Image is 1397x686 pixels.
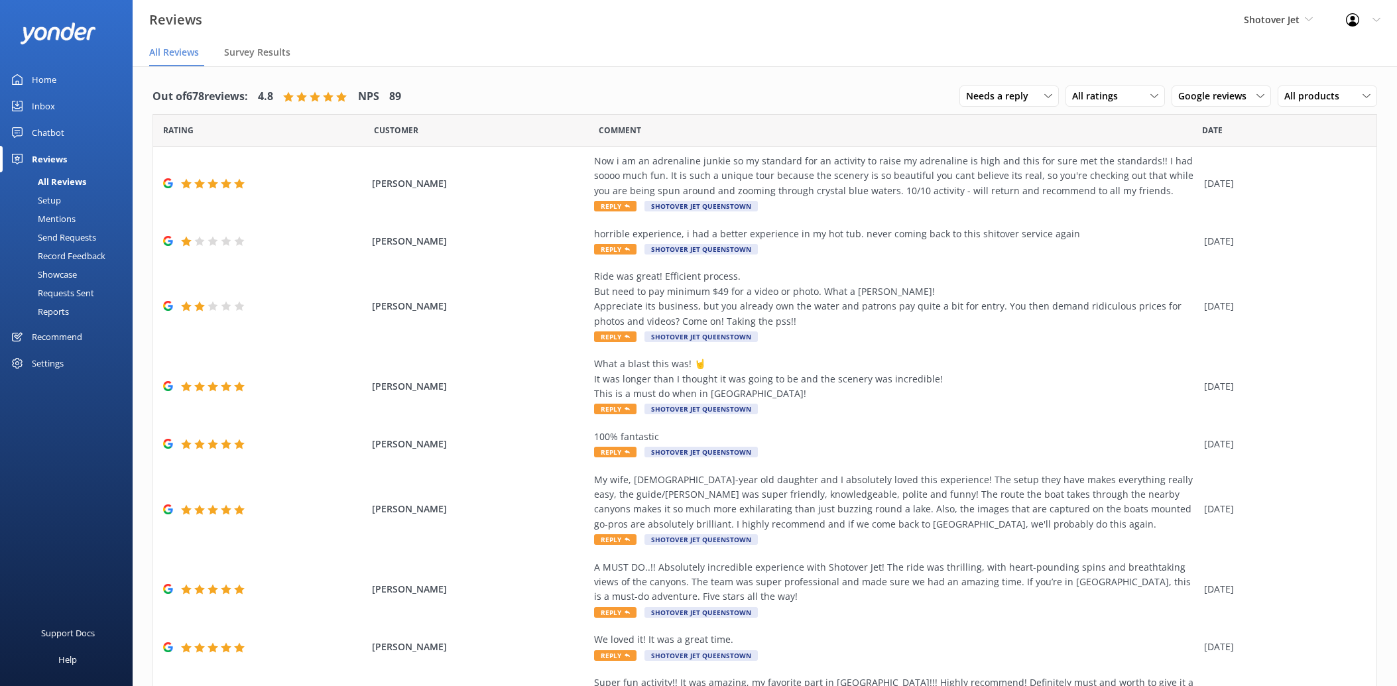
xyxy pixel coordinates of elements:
span: Shotover Jet Queenstown [644,534,758,545]
div: [DATE] [1204,176,1360,191]
span: [PERSON_NAME] [372,640,587,654]
span: Date [374,124,418,137]
span: All products [1284,89,1347,103]
div: Requests Sent [8,284,94,302]
div: [DATE] [1204,582,1360,597]
div: Reviews [32,146,67,172]
div: Support Docs [41,620,95,646]
div: Record Feedback [8,247,105,265]
span: [PERSON_NAME] [372,234,587,249]
div: Mentions [8,209,76,228]
span: Reply [594,447,637,457]
span: Shotover Jet Queenstown [644,447,758,457]
div: Recommend [32,323,82,350]
div: Inbox [32,93,55,119]
div: Home [32,66,56,93]
div: Now i am an adrenaline junkie so my standard for an activity to raise my adrenaline is high and t... [594,154,1197,198]
span: Reply [594,331,637,342]
a: Mentions [8,209,133,228]
a: Requests Sent [8,284,133,302]
span: Shotover Jet Queenstown [644,607,758,618]
div: [DATE] [1204,437,1360,451]
div: Send Requests [8,228,96,247]
a: Setup [8,191,133,209]
span: Shotover Jet Queenstown [644,201,758,211]
span: Shotover Jet Queenstown [644,404,758,414]
span: Shotover Jet Queenstown [644,650,758,661]
div: Ride was great! Efficient process. But need to pay minimum $49 for a video or photo. What a [PERS... [594,269,1197,329]
span: Reply [594,404,637,414]
a: Record Feedback [8,247,133,265]
h4: 4.8 [258,88,273,105]
span: Reply [594,201,637,211]
h4: NPS [358,88,379,105]
div: My wife, [DEMOGRAPHIC_DATA]-year old daughter and I absolutely loved this experience! The setup t... [594,473,1197,532]
div: Reports [8,302,69,321]
span: [PERSON_NAME] [372,379,587,394]
div: All Reviews [8,172,86,191]
div: Setup [8,191,61,209]
span: Reply [594,650,637,661]
a: Send Requests [8,228,133,247]
div: [DATE] [1204,234,1360,249]
span: Shotover Jet [1244,13,1300,26]
div: Settings [32,350,64,376]
span: All Reviews [149,46,199,59]
span: Survey Results [224,46,290,59]
span: [PERSON_NAME] [372,582,587,597]
span: All ratings [1072,89,1126,103]
div: [DATE] [1204,379,1360,394]
div: Chatbot [32,119,64,146]
div: Help [58,646,77,673]
span: [PERSON_NAME] [372,299,587,314]
span: [PERSON_NAME] [372,502,587,516]
span: Shotover Jet Queenstown [644,244,758,255]
a: Reports [8,302,133,321]
span: Shotover Jet Queenstown [644,331,758,342]
span: [PERSON_NAME] [372,176,587,191]
div: A MUST DO..!! Absolutely incredible experience with Shotover Jet! The ride was thrilling, with he... [594,560,1197,604]
span: Reply [594,244,637,255]
h3: Reviews [149,9,202,30]
div: [DATE] [1204,299,1360,314]
div: horrible experience, i had a better experience in my hot tub. never coming back to this shitover ... [594,227,1197,241]
span: Reply [594,534,637,545]
div: 100% fantastic [594,429,1197,444]
div: [DATE] [1204,502,1360,516]
div: Showcase [8,265,77,284]
span: Date [1202,124,1223,137]
img: yonder-white-logo.png [20,23,96,44]
span: Reply [594,607,637,618]
h4: 89 [389,88,401,105]
div: We loved it! It was a great time. [594,632,1197,647]
span: [PERSON_NAME] [372,437,587,451]
span: Date [163,124,194,137]
a: All Reviews [8,172,133,191]
div: What a blast this was! 🤘 It was longer than I thought it was going to be and the scenery was incr... [594,357,1197,401]
span: Needs a reply [966,89,1036,103]
a: Showcase [8,265,133,284]
span: Google reviews [1178,89,1254,103]
h4: Out of 678 reviews: [152,88,248,105]
span: Question [599,124,641,137]
div: [DATE] [1204,640,1360,654]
